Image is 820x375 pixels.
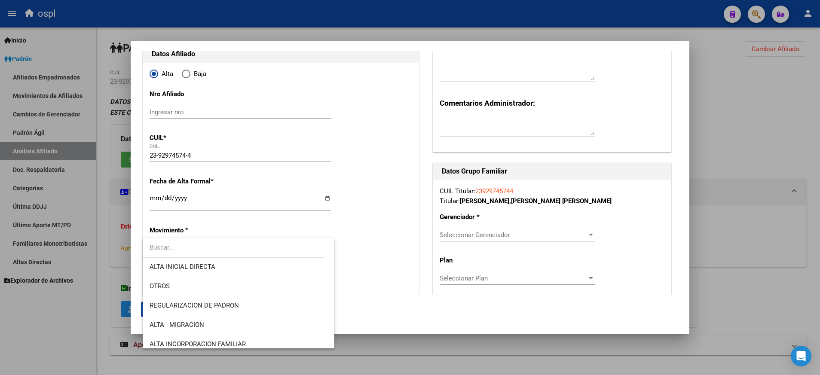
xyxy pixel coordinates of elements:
[150,302,239,309] span: REGULARIZACION DE PADRON
[150,340,246,348] span: ALTA INCORPORACION FAMILIAR
[791,346,811,366] div: Open Intercom Messenger
[150,263,215,271] span: ALTA INICIAL DIRECTA
[150,321,204,329] span: ALTA - MIGRACION
[150,282,170,290] span: OTROS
